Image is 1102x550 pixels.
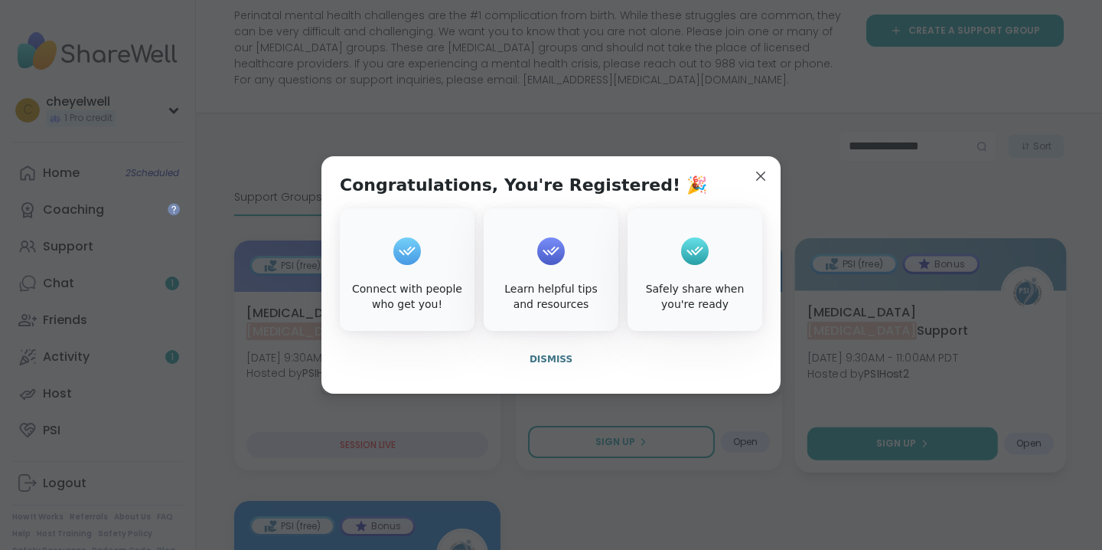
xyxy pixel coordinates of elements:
iframe: Spotlight [168,203,180,215]
span: Dismiss [530,354,572,365]
div: Safely share when you're ready [631,282,759,312]
h1: Congratulations, You're Registered! 🎉 [340,175,707,196]
div: Learn helpful tips and resources [487,282,615,312]
button: Dismiss [340,343,762,375]
div: Connect with people who get you! [343,282,471,312]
